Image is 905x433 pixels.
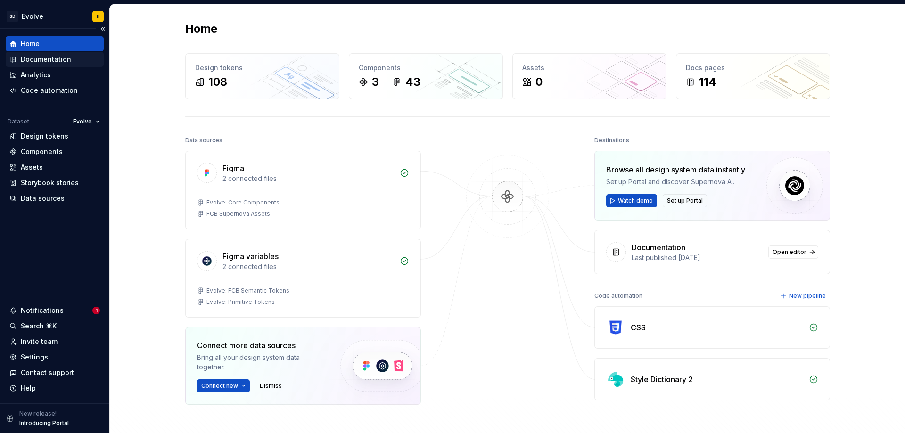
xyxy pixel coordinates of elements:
[222,163,244,174] div: Figma
[631,322,646,333] div: CSS
[6,52,104,67] a: Documentation
[21,306,64,315] div: Notifications
[667,197,703,204] span: Set up Portal
[208,74,227,90] div: 108
[359,63,493,73] div: Components
[405,74,420,90] div: 43
[606,177,745,187] div: Set up Portal and discover Supernova AI.
[6,191,104,206] a: Data sources
[676,53,830,99] a: Docs pages114
[222,262,394,271] div: 2 connected files
[6,303,104,318] button: Notifications1
[594,134,629,147] div: Destinations
[8,118,29,125] div: Dataset
[6,160,104,175] a: Assets
[631,374,693,385] div: Style Dictionary 2
[699,74,716,90] div: 114
[349,53,503,99] a: Components343
[197,340,324,351] div: Connect more data sources
[618,197,653,204] span: Watch demo
[21,384,36,393] div: Help
[21,194,65,203] div: Data sources
[185,134,222,147] div: Data sources
[594,289,642,302] div: Code automation
[19,419,69,427] p: Introducing Portal
[6,175,104,190] a: Storybook stories
[206,298,275,306] div: Evolve: Primitive Tokens
[21,147,63,156] div: Components
[197,379,250,392] button: Connect new
[606,164,745,175] div: Browse all design system data instantly
[768,245,818,259] a: Open editor
[21,368,74,377] div: Contact support
[6,83,104,98] a: Code automation
[7,11,18,22] div: SD
[632,242,685,253] div: Documentation
[6,144,104,159] a: Components
[197,353,324,372] div: Bring all your design system data together.
[21,70,51,80] div: Analytics
[21,352,48,362] div: Settings
[21,131,68,141] div: Design tokens
[6,36,104,51] a: Home
[206,199,280,206] div: Evolve: Core Components
[6,381,104,396] button: Help
[632,253,763,262] div: Last published [DATE]
[255,379,286,392] button: Dismiss
[21,163,43,172] div: Assets
[6,350,104,365] a: Settings
[535,74,543,90] div: 0
[6,334,104,349] a: Invite team
[22,12,43,21] div: Evolve
[201,382,238,390] span: Connect new
[222,251,279,262] div: Figma variables
[185,239,421,318] a: Figma variables2 connected filesEvolve: FCB Semantic TokensEvolve: Primitive Tokens
[6,365,104,380] button: Contact support
[606,194,657,207] button: Watch demo
[789,292,826,300] span: New pipeline
[185,21,217,36] h2: Home
[21,178,79,188] div: Storybook stories
[777,289,830,302] button: New pipeline
[19,410,57,417] p: New release!
[2,6,107,26] button: SDEvolveE
[206,287,289,294] div: Evolve: FCB Semantic Tokens
[206,210,270,218] div: FCB Supernova Assets
[92,307,100,314] span: 1
[21,86,78,95] div: Code automation
[21,39,40,49] div: Home
[73,118,92,125] span: Evolve
[97,13,99,20] div: E
[663,194,707,207] button: Set up Portal
[21,321,57,331] div: Search ⌘K
[260,382,282,390] span: Dismiss
[6,319,104,334] button: Search ⌘K
[686,63,820,73] div: Docs pages
[21,337,58,346] div: Invite team
[195,63,329,73] div: Design tokens
[69,115,104,128] button: Evolve
[6,129,104,144] a: Design tokens
[21,55,71,64] div: Documentation
[522,63,657,73] div: Assets
[372,74,379,90] div: 3
[185,151,421,229] a: Figma2 connected filesEvolve: Core ComponentsFCB Supernova Assets
[6,67,104,82] a: Analytics
[222,174,394,183] div: 2 connected files
[773,248,806,256] span: Open editor
[96,22,109,35] button: Collapse sidebar
[185,53,339,99] a: Design tokens108
[512,53,666,99] a: Assets0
